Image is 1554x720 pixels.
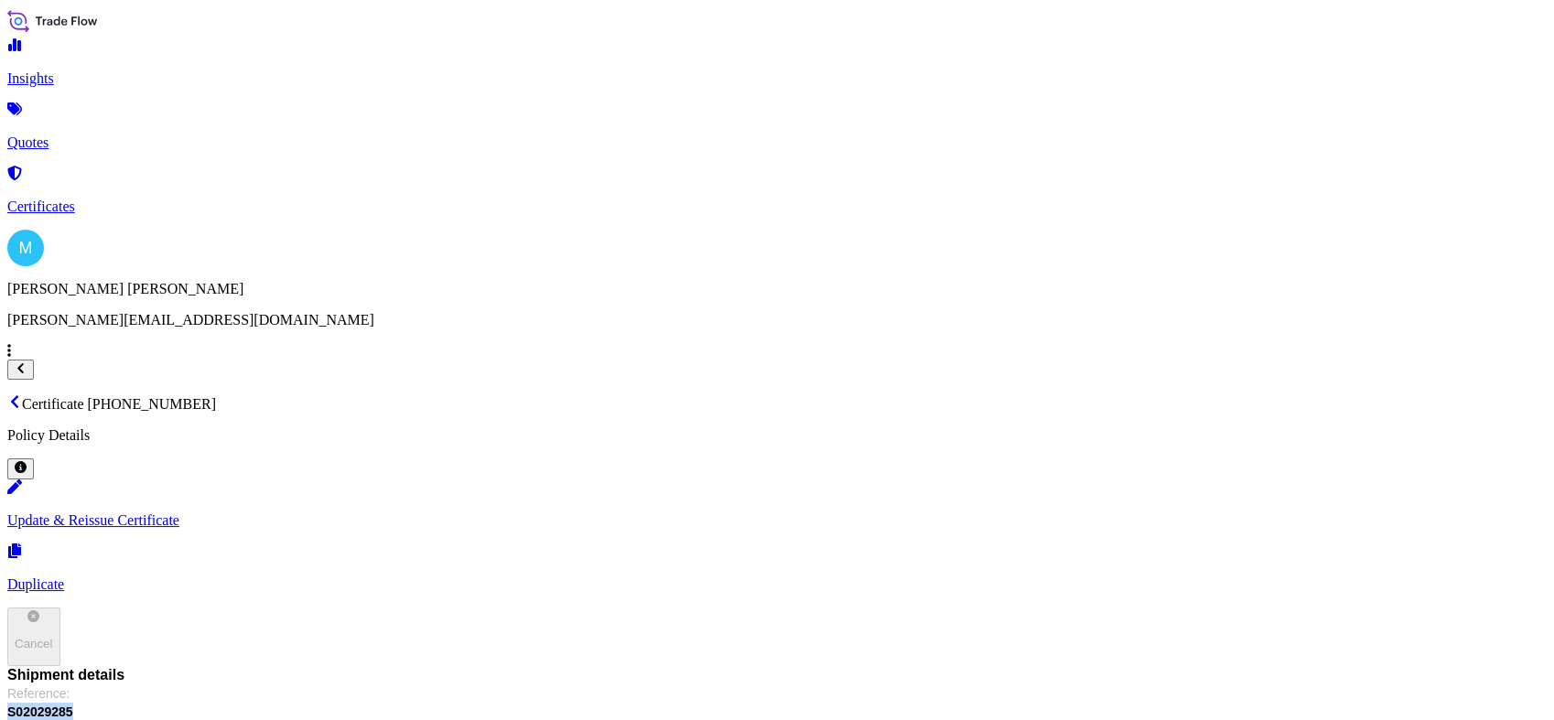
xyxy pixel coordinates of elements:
[19,239,33,257] span: M
[7,70,1547,87] p: Insights
[7,576,1547,593] p: Duplicate
[7,394,1547,413] p: Certificate [PHONE_NUMBER]
[15,637,53,650] p: Cancel
[7,103,1547,151] a: Quotes
[7,281,1547,297] p: [PERSON_NAME] [PERSON_NAME]
[7,427,1547,444] p: Policy Details
[7,512,1547,529] p: Update & Reissue Certificate
[7,134,1547,151] p: Quotes
[7,607,60,666] button: Cancel
[7,666,1547,684] span: Shipment details
[7,312,1547,328] p: [PERSON_NAME][EMAIL_ADDRESS][DOMAIN_NAME]
[7,39,1547,87] a: Insights
[7,684,70,703] span: Reference :
[7,167,1547,215] a: Certificates
[7,481,1547,529] a: Update & Reissue Certificate
[7,199,1547,215] p: Certificates
[7,545,1547,593] a: Duplicate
